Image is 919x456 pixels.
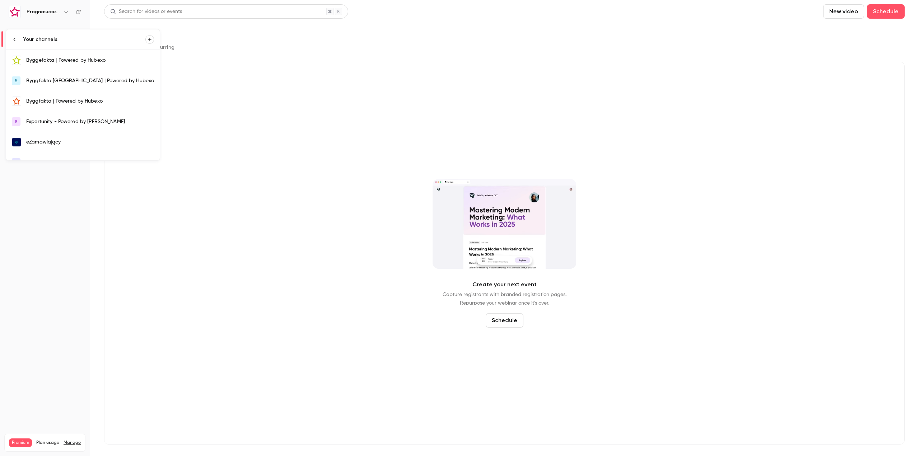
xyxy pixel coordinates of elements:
span: E [15,118,17,125]
img: eZamawiający [12,138,21,146]
span: B [15,77,18,84]
span: H [15,159,18,166]
div: eZamawiający [26,138,154,146]
img: Byggefakta | Powered by Hubexo [12,56,21,65]
img: Byggfakta | Powered by Hubexo [12,97,21,105]
div: Your channels [23,36,145,43]
div: Byggefakta | Powered by Hubexo [26,57,154,64]
div: Byggfakta [GEOGRAPHIC_DATA] | Powered by Hubexo [26,77,154,84]
div: Hubexo 4 [26,159,154,166]
div: Byggfakta | Powered by Hubexo [26,98,154,105]
div: Expertunity - Powered by [PERSON_NAME] [26,118,154,125]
